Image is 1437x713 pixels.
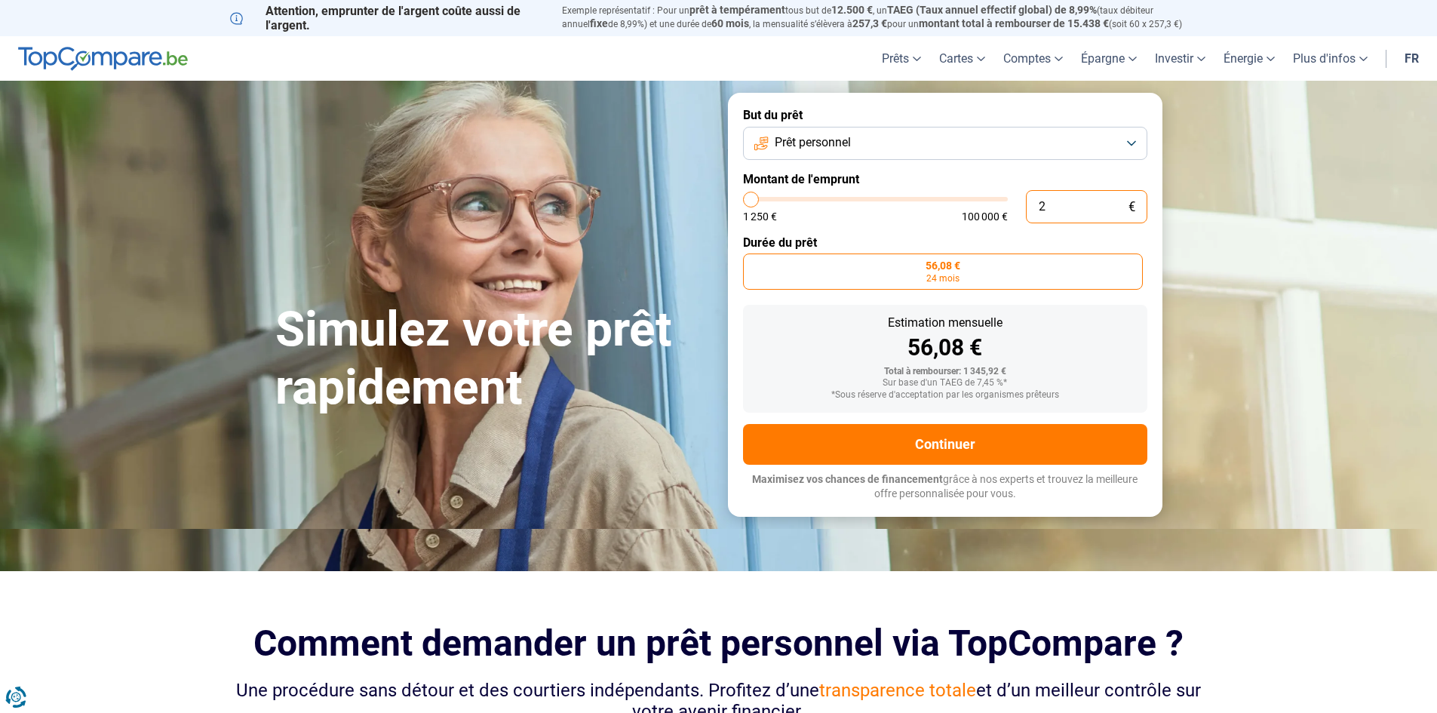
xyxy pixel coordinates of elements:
[275,301,710,417] h1: Simulez votre prêt rapidement
[887,4,1097,16] span: TAEG (Taux annuel effectif global) de 8,99%
[755,378,1135,389] div: Sur base d'un TAEG de 7,45 %*
[919,17,1109,29] span: montant total à rembourser de 15.438 €
[930,36,994,81] a: Cartes
[230,4,544,32] p: Attention, emprunter de l'argent coûte aussi de l'argent.
[873,36,930,81] a: Prêts
[1146,36,1214,81] a: Investir
[755,337,1135,359] div: 56,08 €
[743,472,1147,502] p: grâce à nos experts et trouvez la meilleure offre personnalisée pour vous.
[743,424,1147,465] button: Continuer
[743,108,1147,122] label: But du prêt
[1072,36,1146,81] a: Épargne
[230,622,1208,664] h2: Comment demander un prêt personnel via TopCompare ?
[775,134,851,151] span: Prêt personnel
[1214,36,1284,81] a: Énergie
[18,47,188,71] img: TopCompare
[590,17,608,29] span: fixe
[819,680,976,701] span: transparence totale
[852,17,887,29] span: 257,3 €
[562,4,1208,31] p: Exemple représentatif : Pour un tous but de , un (taux débiteur annuel de 8,99%) et une durée de ...
[689,4,785,16] span: prêt à tempérament
[926,274,960,283] span: 24 mois
[743,235,1147,250] label: Durée du prêt
[743,211,777,222] span: 1 250 €
[831,4,873,16] span: 12.500 €
[962,211,1008,222] span: 100 000 €
[926,260,960,271] span: 56,08 €
[994,36,1072,81] a: Comptes
[711,17,749,29] span: 60 mois
[755,317,1135,329] div: Estimation mensuelle
[755,367,1135,377] div: Total à rembourser: 1 345,92 €
[1396,36,1428,81] a: fr
[755,390,1135,401] div: *Sous réserve d'acceptation par les organismes prêteurs
[752,473,943,485] span: Maximisez vos chances de financement
[743,127,1147,160] button: Prêt personnel
[1284,36,1377,81] a: Plus d'infos
[743,172,1147,186] label: Montant de l'emprunt
[1128,201,1135,214] span: €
